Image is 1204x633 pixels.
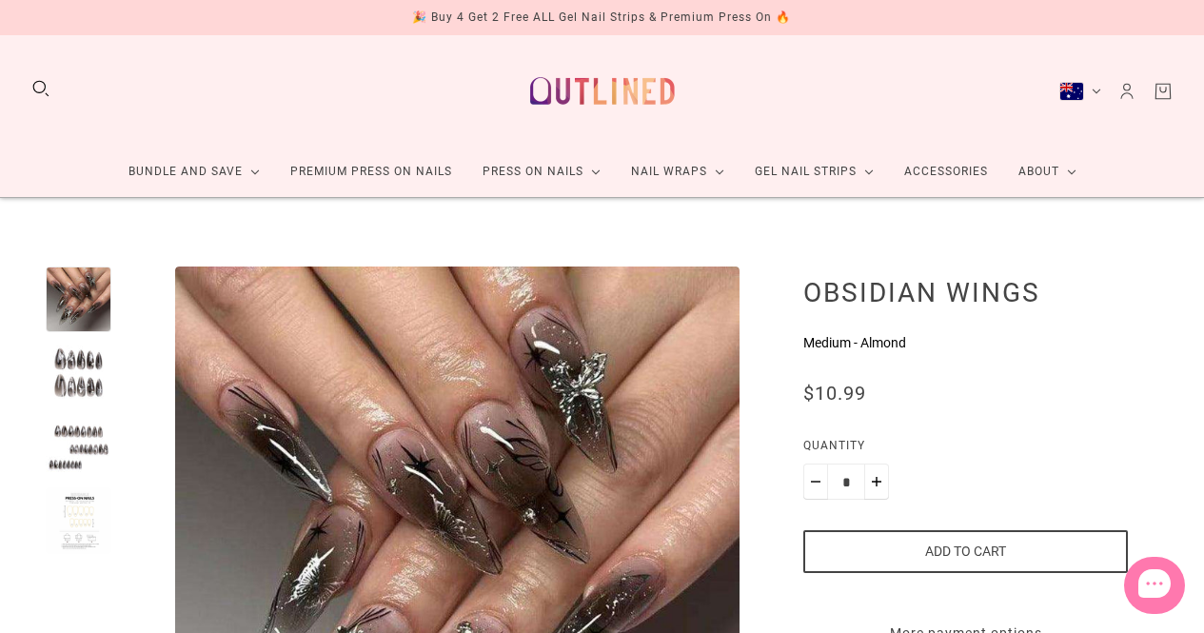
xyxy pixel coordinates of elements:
a: Press On Nails [467,147,616,197]
p: Medium - Almond [803,333,1128,353]
a: Premium Press On Nails [275,147,467,197]
span: $10.99 [803,382,866,405]
label: Quantity [803,436,1128,464]
a: Outlined [519,50,686,131]
a: Account [1116,81,1137,102]
button: Add to cart [803,530,1128,573]
a: Nail Wraps [616,147,740,197]
button: Australia [1059,82,1101,101]
a: About [1003,147,1092,197]
a: Accessories [889,147,1003,197]
a: Cart [1153,81,1174,102]
div: 🎉 Buy 4 Get 2 Free ALL Gel Nail Strips & Premium Press On 🔥 [412,8,791,28]
a: Bundle and Save [113,147,275,197]
h1: Obsidian Wings [803,276,1128,308]
a: Gel Nail Strips [740,147,889,197]
button: Search [30,78,51,99]
button: Minus [803,464,828,500]
button: Plus [864,464,889,500]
